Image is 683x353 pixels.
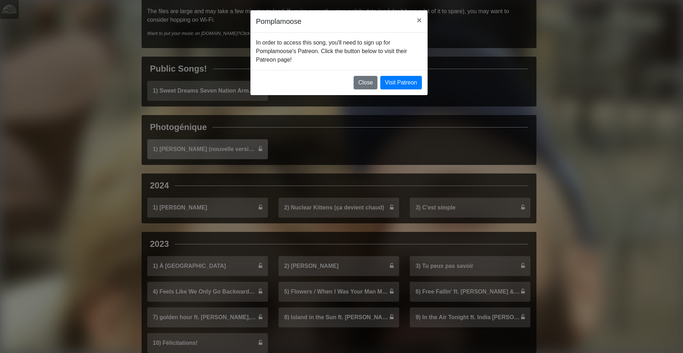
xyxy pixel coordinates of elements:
[354,76,377,89] button: Close
[250,33,428,70] div: In order to access this song, you'll need to sign up for Pomplamoose's Patreon. Click the button ...
[256,16,302,27] h5: Pomplamoose
[380,76,422,89] a: Visit Patreon
[417,15,422,25] span: ×
[411,10,427,30] button: Close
